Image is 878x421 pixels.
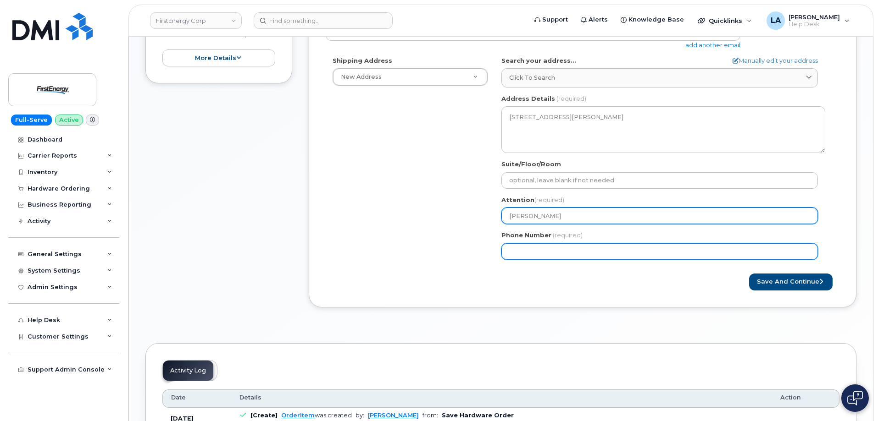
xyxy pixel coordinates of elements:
[250,412,278,419] b: [Create]
[368,412,419,419] a: [PERSON_NAME]
[281,412,352,419] div: was created
[771,15,781,26] span: LA
[789,21,840,28] span: Help Desk
[534,196,564,203] span: (required)
[691,11,758,30] div: Quicklinks
[501,160,561,169] label: Suite/Floor/Room
[166,31,263,38] small: 1 x USB-C to USB-C Cable — $19.00
[760,11,856,30] div: Lanette Aparicio
[614,11,690,29] a: Knowledge Base
[501,56,576,65] label: Search your address...
[171,394,186,402] span: Date
[749,273,833,290] button: Save and Continue
[281,412,315,419] a: OrderItem
[528,11,574,29] a: Support
[847,391,863,405] img: Open chat
[356,412,364,419] span: by:
[254,12,393,29] input: Find something...
[422,412,438,419] span: from:
[501,94,555,103] label: Address Details
[501,231,551,240] label: Phone Number
[509,73,555,82] span: Click to search
[162,49,275,66] button: more details
[628,15,684,24] span: Knowledge Base
[341,73,382,80] span: New Address
[709,17,742,24] span: Quicklinks
[733,56,818,65] a: Manually edit your address
[333,69,487,85] a: New Address
[501,196,564,204] label: Attention
[150,12,242,29] a: FirstEnergy Corp
[685,41,740,49] a: add another email
[589,15,608,24] span: Alerts
[442,412,514,419] b: Save Hardware Order
[501,68,818,87] a: Click to search
[574,11,614,29] a: Alerts
[501,172,818,189] input: optional, leave blank if not needed
[239,394,261,402] span: Details
[556,95,586,102] span: (required)
[789,13,840,21] span: [PERSON_NAME]
[542,15,568,24] span: Support
[553,231,583,239] span: (required)
[333,56,392,65] label: Shipping Address
[772,389,839,408] th: Action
